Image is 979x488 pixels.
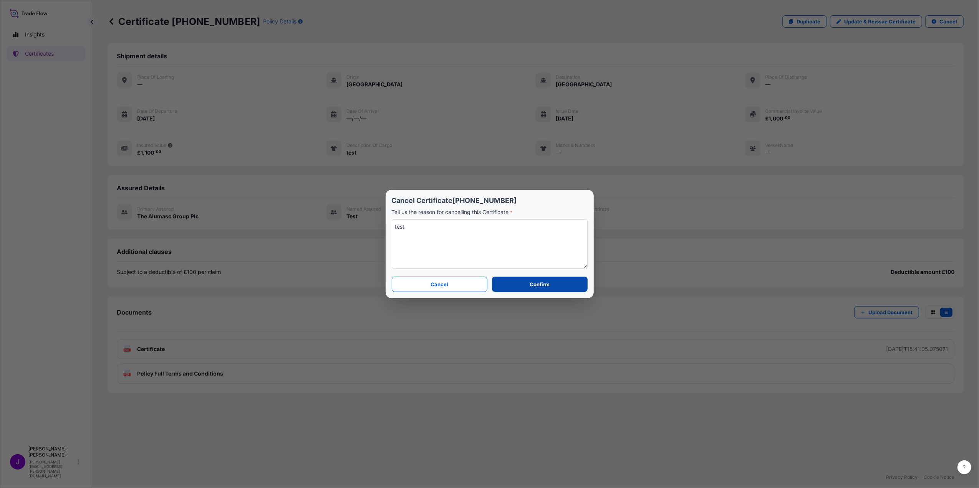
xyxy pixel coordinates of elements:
button: Confirm [492,277,587,292]
p: Cancel Certificate [PHONE_NUMBER] [392,196,588,205]
textarea: test [392,219,588,269]
p: Tell us the reason for cancelling this Certificate [392,208,588,216]
p: Confirm [530,280,550,288]
button: Cancel [392,277,488,292]
p: Cancel [431,280,448,288]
